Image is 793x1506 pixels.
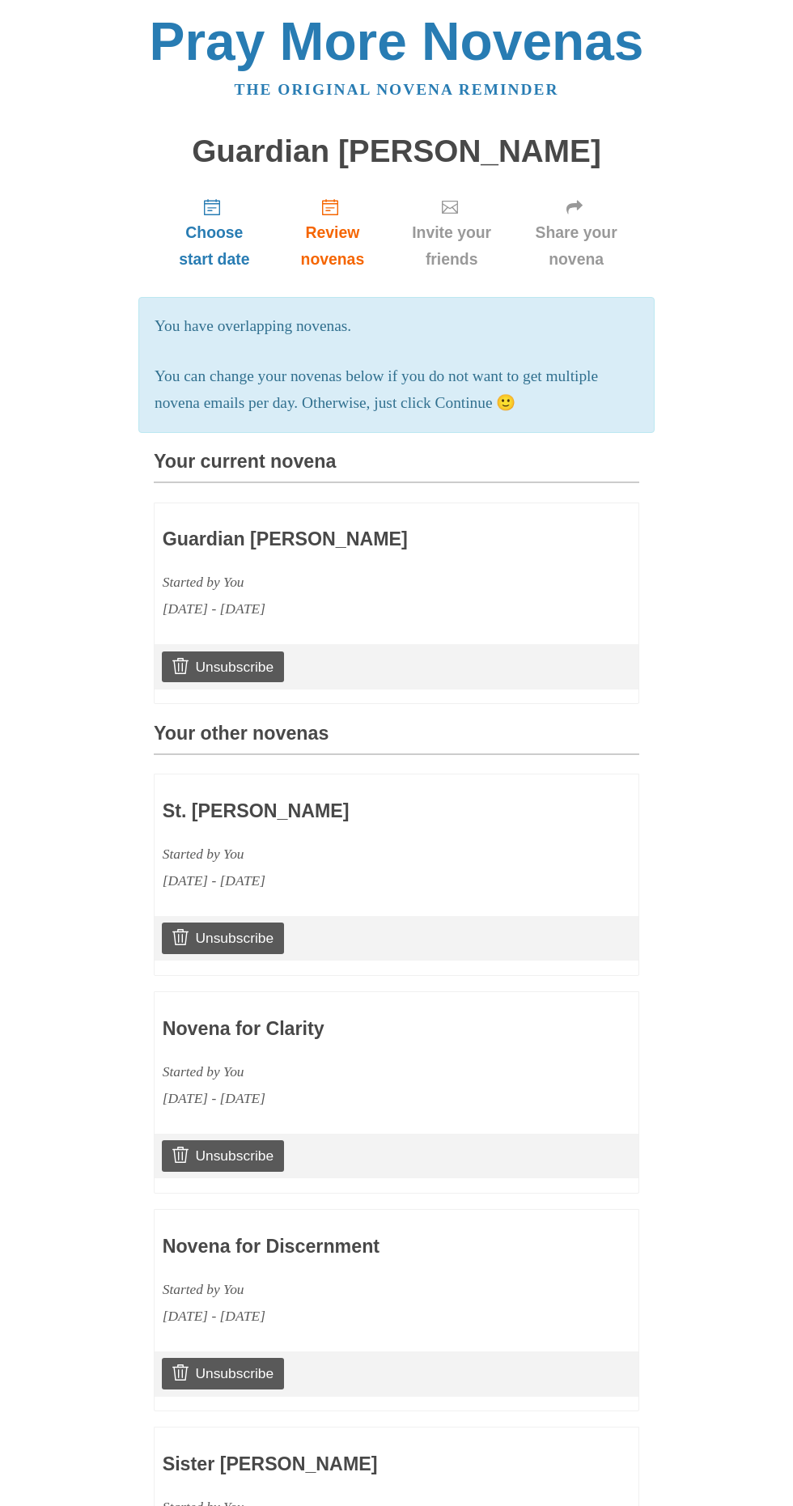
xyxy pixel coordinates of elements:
div: [DATE] - [DATE] [163,868,536,894]
h1: Guardian [PERSON_NAME] [154,134,639,169]
p: You can change your novenas below if you do not want to get multiple novena emails per day. Other... [155,363,638,417]
h3: Your current novena [154,452,639,483]
a: Pray More Novenas [150,11,644,71]
span: Review novenas [291,219,374,273]
a: Unsubscribe [162,1358,284,1389]
div: [DATE] - [DATE] [163,596,536,622]
p: You have overlapping novenas. [155,313,638,340]
h3: Novena for Clarity [163,1019,536,1040]
h3: Guardian [PERSON_NAME] [163,529,536,550]
span: Invite your friends [406,219,497,273]
a: Unsubscribe [162,651,284,682]
div: [DATE] - [DATE] [163,1303,536,1330]
span: Choose start date [170,219,259,273]
span: Share your novena [529,219,623,273]
div: Started by You [163,569,536,596]
h3: Novena for Discernment [163,1237,536,1258]
a: Unsubscribe [162,1140,284,1171]
div: Started by You [163,1058,536,1085]
h3: Your other novenas [154,723,639,755]
div: [DATE] - [DATE] [163,1085,536,1112]
h3: St. [PERSON_NAME] [163,801,536,822]
a: Share your novena [513,185,639,281]
a: Invite your friends [390,185,513,281]
a: Unsubscribe [162,923,284,953]
a: Choose start date [154,185,275,281]
div: Started by You [163,841,536,868]
h3: Sister [PERSON_NAME] [163,1454,536,1475]
a: The original novena reminder [235,81,559,98]
div: Started by You [163,1276,536,1303]
a: Review novenas [275,185,390,281]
